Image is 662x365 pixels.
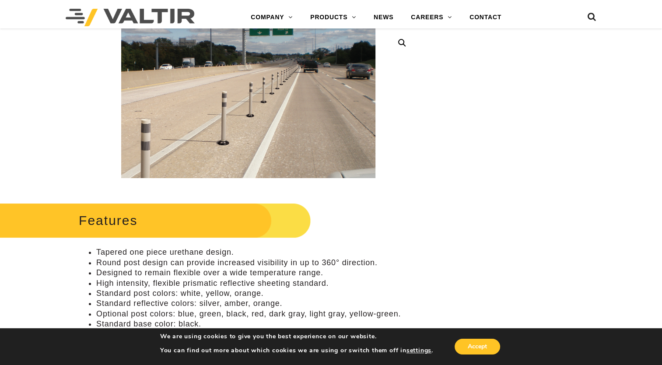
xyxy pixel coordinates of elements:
[96,309,418,319] li: Optional post colors: blue, green, black, red, dark gray, light gray, yellow-green.
[402,9,461,26] a: CAREERS
[455,339,500,354] button: Accept
[160,347,433,354] p: You can find out more about which cookies we are using or switch them off in .
[301,9,365,26] a: PRODUCTS
[66,9,195,26] img: Valtir
[406,347,431,354] button: settings
[461,9,510,26] a: CONTACT
[96,288,418,298] li: Standard post colors: white, yellow, orange.
[160,333,433,340] p: We are using cookies to give you the best experience on our website.
[96,268,418,278] li: Designed to remain flexible over a wide temperature range.
[96,258,418,268] li: Round post design can provide increased visibility in up to 360° direction.
[96,319,418,329] li: Standard base color: black.
[96,298,418,309] li: Standard reflective colors: silver, amber, orange.
[365,9,402,26] a: NEWS
[96,247,418,257] li: Tapered one piece urethane design.
[96,278,418,288] li: High intensity, flexible prismatic reflective sheeting standard.
[242,9,301,26] a: COMPANY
